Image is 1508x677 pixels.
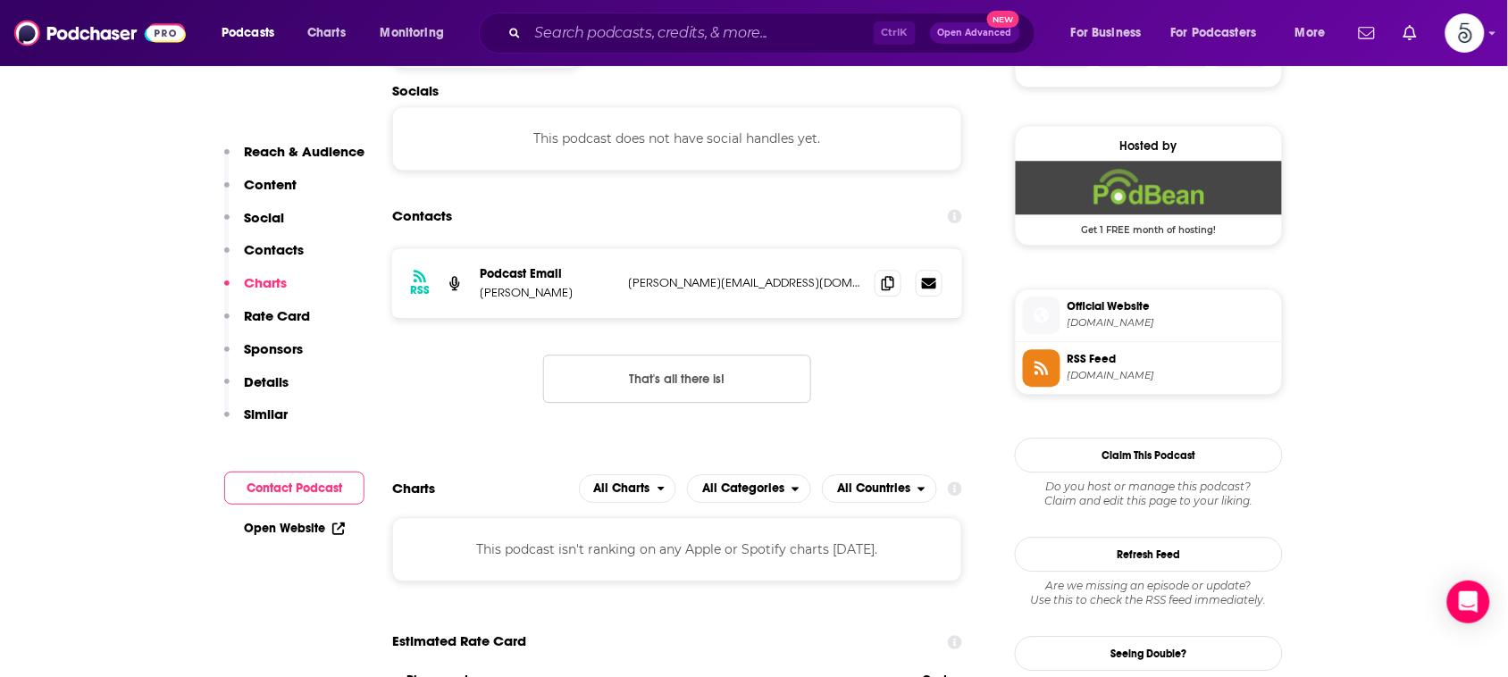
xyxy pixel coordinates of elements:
[222,21,274,46] span: Podcasts
[244,521,345,536] a: Open Website
[224,209,284,242] button: Social
[307,21,346,46] span: Charts
[392,106,962,171] div: This podcast does not have social handles yet.
[244,274,287,291] p: Charts
[1023,297,1275,334] a: Official Website[DOMAIN_NAME]
[687,474,811,503] button: open menu
[392,624,526,658] span: Estimated Rate Card
[1015,537,1283,572] button: Refresh Feed
[1015,636,1283,671] a: Seeing Double?
[1016,161,1282,214] img: Podbean Deal: Get 1 FREE month of hosting!
[1447,581,1490,623] div: Open Intercom Messenger
[1068,369,1275,382] span: feed.podbean.com
[244,143,364,160] p: Reach & Audience
[224,274,287,307] button: Charts
[224,307,310,340] button: Rate Card
[628,275,860,290] p: [PERSON_NAME][EMAIL_ADDRESS][DOMAIN_NAME]
[244,373,289,390] p: Details
[244,241,304,258] p: Contacts
[1396,18,1424,48] a: Show notifications dropdown
[1016,161,1282,234] a: Podbean Deal: Get 1 FREE month of hosting!
[209,19,297,47] button: open menu
[1015,480,1283,508] div: Claim and edit this page to your liking.
[874,21,916,45] span: Ctrl K
[1016,138,1282,154] div: Hosted by
[1171,21,1257,46] span: For Podcasters
[543,355,811,403] button: Nothing here.
[224,340,303,373] button: Sponsors
[1160,19,1283,47] button: open menu
[381,21,444,46] span: Monitoring
[296,19,356,47] a: Charts
[594,482,650,495] span: All Charts
[930,22,1020,44] button: Open AdvancedNew
[392,517,962,581] div: This podcast isn't ranking on any Apple or Spotify charts [DATE].
[1295,21,1326,46] span: More
[579,474,677,503] button: open menu
[410,283,430,297] h3: RSS
[1023,349,1275,387] a: RSS Feed[DOMAIN_NAME]
[244,405,288,422] p: Similar
[1283,19,1348,47] button: open menu
[822,474,937,503] h2: Countries
[1015,438,1283,472] button: Claim This Podcast
[224,373,289,406] button: Details
[1445,13,1485,53] img: User Profile
[1015,480,1283,494] span: Do you host or manage this podcast?
[579,474,677,503] h2: Platforms
[1445,13,1485,53] button: Show profile menu
[987,11,1019,28] span: New
[938,29,1012,38] span: Open Advanced
[224,176,297,209] button: Content
[244,209,284,226] p: Social
[392,199,452,233] h2: Contacts
[687,474,811,503] h2: Categories
[1068,316,1275,330] span: annalscott.podbean.com
[1068,351,1275,367] span: RSS Feed
[1015,579,1283,607] div: Are we missing an episode or update? Use this to check the RSS feed immediately.
[392,82,962,99] h2: Socials
[822,474,937,503] button: open menu
[392,480,435,497] h2: Charts
[244,307,310,324] p: Rate Card
[837,482,910,495] span: All Countries
[14,16,186,50] img: Podchaser - Follow, Share and Rate Podcasts
[244,176,297,193] p: Content
[224,143,364,176] button: Reach & Audience
[224,472,364,505] button: Contact Podcast
[528,19,874,47] input: Search podcasts, credits, & more...
[1016,214,1282,236] span: Get 1 FREE month of hosting!
[1071,21,1142,46] span: For Business
[1059,19,1164,47] button: open menu
[480,285,614,300] p: [PERSON_NAME]
[1445,13,1485,53] span: Logged in as Spiral5-G2
[224,241,304,274] button: Contacts
[496,13,1052,54] div: Search podcasts, credits, & more...
[480,266,614,281] p: Podcast Email
[702,482,784,495] span: All Categories
[244,340,303,357] p: Sponsors
[1352,18,1382,48] a: Show notifications dropdown
[224,405,288,439] button: Similar
[368,19,467,47] button: open menu
[1068,298,1275,314] span: Official Website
